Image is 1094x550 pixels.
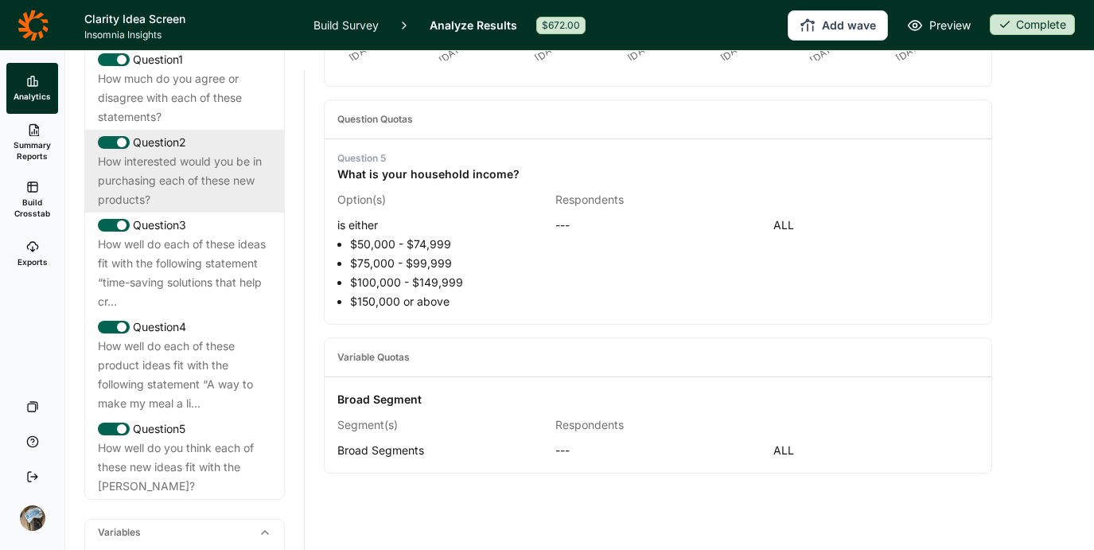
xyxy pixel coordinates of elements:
[337,216,543,311] div: is either
[350,292,543,311] li: $150,000 or above
[84,10,294,29] h1: Clarity Idea Screen
[6,114,58,171] a: Summary Reports
[14,91,51,102] span: Analytics
[84,29,294,41] span: Insomnia Insights
[20,505,45,531] img: ocn8z7iqvmiiaveqkfqd.png
[98,216,271,235] div: Question 3
[337,152,520,165] div: Question 5
[337,443,424,457] span: Broad Segments
[6,63,58,114] a: Analytics
[98,69,271,127] div: How much do you agree or disagree with each of these statements?
[98,152,271,209] div: How interested would you be in purchasing each of these new products?
[13,197,52,219] span: Build Crosstab
[773,216,979,311] span: ALL
[98,419,271,439] div: Question 5
[788,10,888,41] button: Add wave
[555,216,761,311] div: ---
[6,171,58,228] a: Build Crosstab
[337,390,422,409] div: Broad Segment
[929,16,971,35] span: Preview
[337,165,520,184] div: What is your household income?
[337,415,543,435] div: Segment(s)
[350,254,543,273] li: $75,000 - $99,999
[555,415,761,435] div: Respondents
[990,14,1075,35] div: Complete
[337,113,413,126] div: Question Quotas
[98,318,271,337] div: Question 4
[536,17,586,34] div: $672.00
[555,190,761,209] div: Respondents
[13,139,52,162] span: Summary Reports
[98,50,271,69] div: Question 1
[98,337,271,413] div: How well do each of these product ideas fit with the following statement “A way to make my meal a...
[350,235,543,254] li: $50,000 - $74,999
[98,133,271,152] div: Question 2
[350,273,543,292] li: $100,000 - $149,999
[555,441,761,460] div: ---
[98,439,271,496] div: How well do you think each of these new ideas fit with the [PERSON_NAME]?
[337,351,410,364] div: Variable Quotas
[6,228,58,279] a: Exports
[85,520,284,545] div: Variables
[990,14,1075,37] button: Complete
[907,16,971,35] a: Preview
[18,256,48,267] span: Exports
[337,190,543,209] div: Option(s)
[98,235,271,311] div: How well do each of these ideas fit with the following statement “time-saving solutions that help...
[773,441,979,460] span: ALL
